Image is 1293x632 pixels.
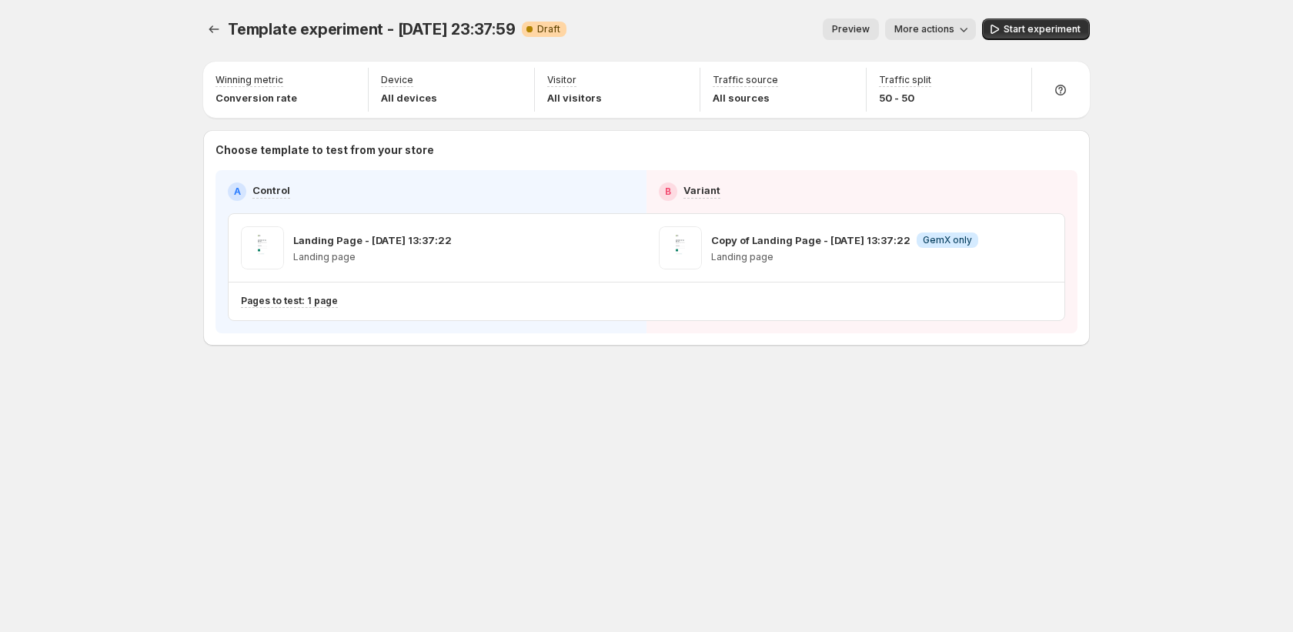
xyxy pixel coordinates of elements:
[1004,23,1081,35] span: Start experiment
[381,90,437,105] p: All devices
[683,182,720,198] p: Variant
[252,182,290,198] p: Control
[832,23,870,35] span: Preview
[215,90,297,105] p: Conversion rate
[241,295,338,307] p: Pages to test: 1 page
[894,23,954,35] span: More actions
[215,74,283,86] p: Winning metric
[711,251,978,263] p: Landing page
[885,18,976,40] button: More actions
[241,226,284,269] img: Landing Page - Sep 11, 13:37:22
[547,74,576,86] p: Visitor
[713,90,778,105] p: All sources
[713,74,778,86] p: Traffic source
[537,23,560,35] span: Draft
[547,90,602,105] p: All visitors
[665,186,671,198] h2: B
[215,142,1077,158] p: Choose template to test from your store
[228,20,516,38] span: Template experiment - [DATE] 23:37:59
[203,18,225,40] button: Experiments
[879,74,931,86] p: Traffic split
[381,74,413,86] p: Device
[879,90,931,105] p: 50 - 50
[823,18,879,40] button: Preview
[659,226,702,269] img: Copy of Landing Page - Sep 11, 13:37:22
[234,186,241,198] h2: A
[711,232,910,248] p: Copy of Landing Page - [DATE] 13:37:22
[293,232,452,248] p: Landing Page - [DATE] 13:37:22
[293,251,452,263] p: Landing page
[923,234,972,246] span: GemX only
[982,18,1090,40] button: Start experiment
